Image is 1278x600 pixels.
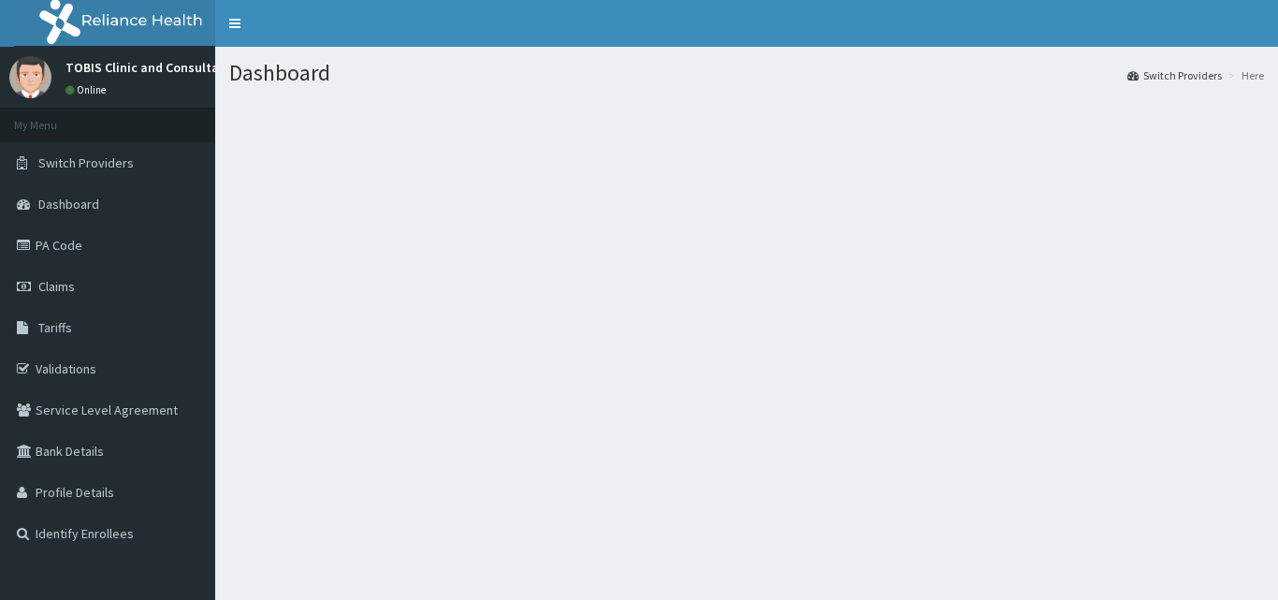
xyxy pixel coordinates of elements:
[1224,67,1264,83] li: Here
[65,61,239,74] p: TOBIS Clinic and Consultants
[9,56,51,98] img: User Image
[1127,67,1222,83] a: Switch Providers
[65,83,110,96] a: Online
[38,319,72,336] span: Tariffs
[38,196,99,212] span: Dashboard
[229,61,1264,85] h1: Dashboard
[38,154,134,171] span: Switch Providers
[38,278,75,295] span: Claims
